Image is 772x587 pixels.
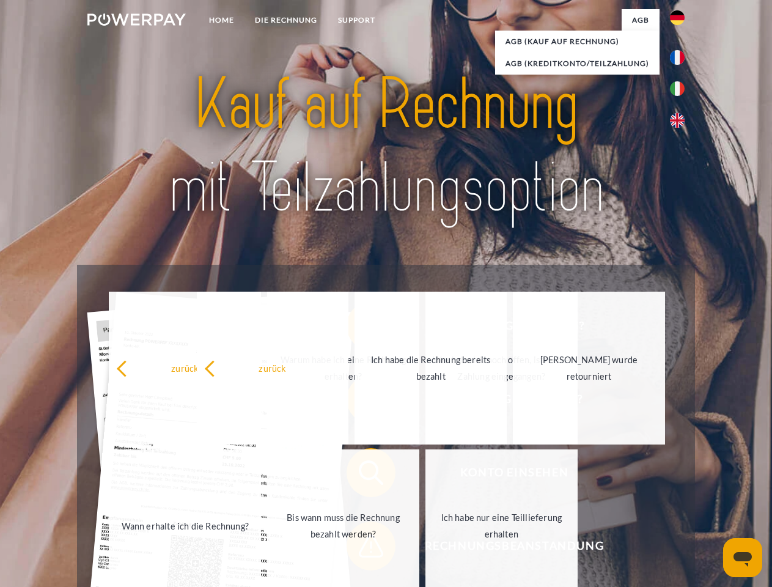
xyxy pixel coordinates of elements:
[670,10,685,25] img: de
[520,352,658,385] div: [PERSON_NAME] wurde retourniert
[670,113,685,128] img: en
[274,509,412,542] div: Bis wann muss die Rechnung bezahlt werden?
[117,59,655,234] img: title-powerpay_de.svg
[328,9,386,31] a: SUPPORT
[495,53,660,75] a: AGB (Kreditkonto/Teilzahlung)
[244,9,328,31] a: DIE RECHNUNG
[116,360,254,376] div: zurück
[362,352,499,385] div: Ich habe die Rechnung bereits bezahlt
[723,538,762,577] iframe: Schaltfläche zum Öffnen des Messaging-Fensters
[622,9,660,31] a: agb
[204,360,342,376] div: zurück
[116,517,254,534] div: Wann erhalte ich die Rechnung?
[495,31,660,53] a: AGB (Kauf auf Rechnung)
[199,9,244,31] a: Home
[87,13,186,26] img: logo-powerpay-white.svg
[670,50,685,65] img: fr
[433,509,570,542] div: Ich habe nur eine Teillieferung erhalten
[670,81,685,96] img: it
